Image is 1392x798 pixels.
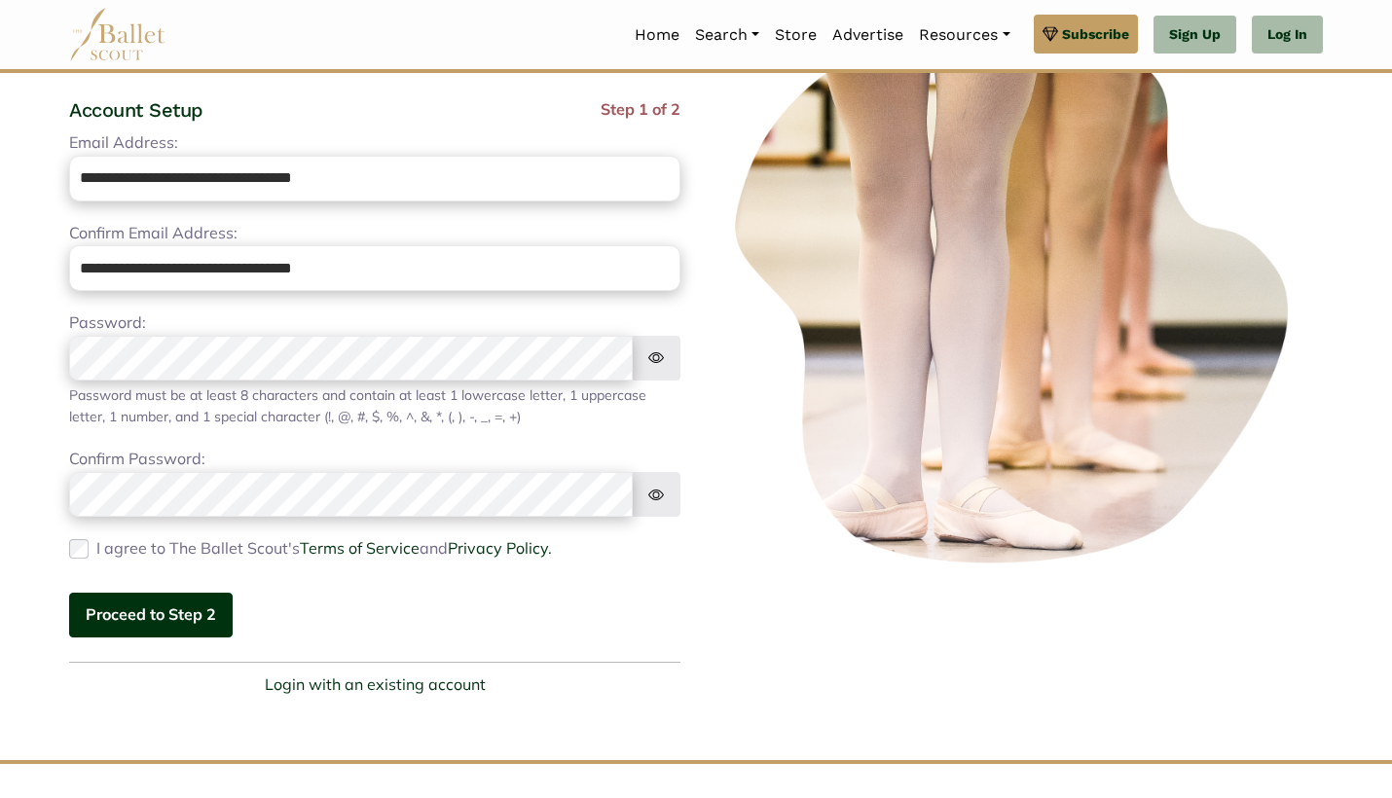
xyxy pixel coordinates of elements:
[69,130,178,156] label: Email Address:
[911,15,1017,55] a: Resources
[69,593,233,638] button: Proceed to Step 2
[712,1,1323,574] img: ballerinas
[1154,16,1236,54] a: Sign Up
[1252,16,1323,54] a: Log In
[69,97,203,123] h4: Account Setup
[448,538,552,558] a: Privacy Policy.
[1043,23,1058,45] img: gem.svg
[69,447,205,472] label: Confirm Password:
[69,221,238,246] label: Confirm Email Address:
[824,15,911,55] a: Advertise
[265,672,486,698] a: Login with an existing account
[1062,23,1129,45] span: Subscribe
[627,15,687,55] a: Home
[96,536,552,562] label: I agree to The Ballet Scout's and
[687,15,767,55] a: Search
[601,97,680,130] span: Step 1 of 2
[300,538,420,558] a: Terms of Service
[69,310,146,336] label: Password:
[767,15,824,55] a: Store
[1034,15,1138,54] a: Subscribe
[69,384,680,428] div: Password must be at least 8 characters and contain at least 1 lowercase letter, 1 uppercase lette...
